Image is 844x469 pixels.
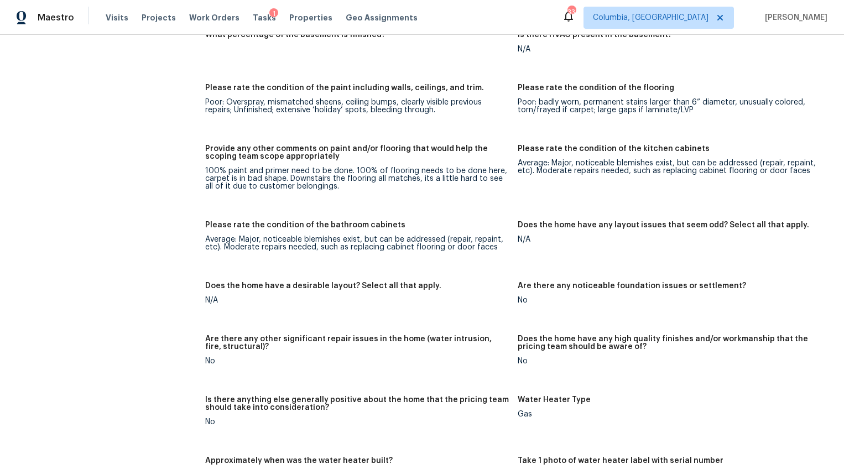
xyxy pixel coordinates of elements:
[205,357,509,365] div: No
[269,8,278,19] div: 1
[760,12,827,23] span: [PERSON_NAME]
[205,84,484,92] h5: Please rate the condition of the paint including walls, ceilings, and trim.
[253,14,276,22] span: Tasks
[518,145,710,153] h5: Please rate the condition of the kitchen cabinets
[518,236,822,243] div: N/A
[518,357,822,365] div: No
[593,12,708,23] span: Columbia, [GEOGRAPHIC_DATA]
[518,98,822,114] div: Poor: badly worn, permanent stains larger than 6” diameter, unusually colored, torn/frayed if car...
[142,12,176,23] span: Projects
[205,167,509,190] div: 100% paint and primer need to be done. 100% of flooring needs to be done here, carpet is in bad s...
[518,335,822,351] h5: Does the home have any high quality finishes and/or workmanship that the pricing team should be a...
[518,45,822,53] div: N/A
[518,31,672,39] h5: Is there HVAC present in the basement?
[518,396,591,404] h5: Water Heater Type
[289,12,332,23] span: Properties
[567,7,575,18] div: 33
[205,296,509,304] div: N/A
[518,296,822,304] div: No
[38,12,74,23] span: Maestro
[518,457,723,465] h5: Take 1 photo of water heater label with serial number
[205,418,509,426] div: No
[205,396,509,411] h5: Is there anything else generally positive about the home that the pricing team should take into c...
[205,98,509,114] div: Poor: Overspray, mismatched sheens, ceiling bumps, clearly visible previous repairs; Unfinished; ...
[205,236,509,251] div: Average: Major, noticeable blemishes exist, but can be addressed (repair, repaint, etc). Moderate...
[205,221,405,229] h5: Please rate the condition of the bathroom cabinets
[106,12,128,23] span: Visits
[346,12,418,23] span: Geo Assignments
[189,12,239,23] span: Work Orders
[518,221,809,229] h5: Does the home have any layout issues that seem odd? Select all that apply.
[205,145,509,160] h5: Provide any other comments on paint and/or flooring that would help the scoping team scope approp...
[205,335,509,351] h5: Are there any other significant repair issues in the home (water intrusion, fire, structural)?
[518,282,746,290] h5: Are there any noticeable foundation issues or settlement?
[205,282,441,290] h5: Does the home have a desirable layout? Select all that apply.
[518,84,674,92] h5: Please rate the condition of the flooring
[518,159,822,175] div: Average: Major, noticeable blemishes exist, but can be addressed (repair, repaint, etc). Moderate...
[205,31,385,39] h5: What percentage of the basement is finished?
[205,457,393,465] h5: Approximately when was the water heater built?
[518,410,822,418] div: Gas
